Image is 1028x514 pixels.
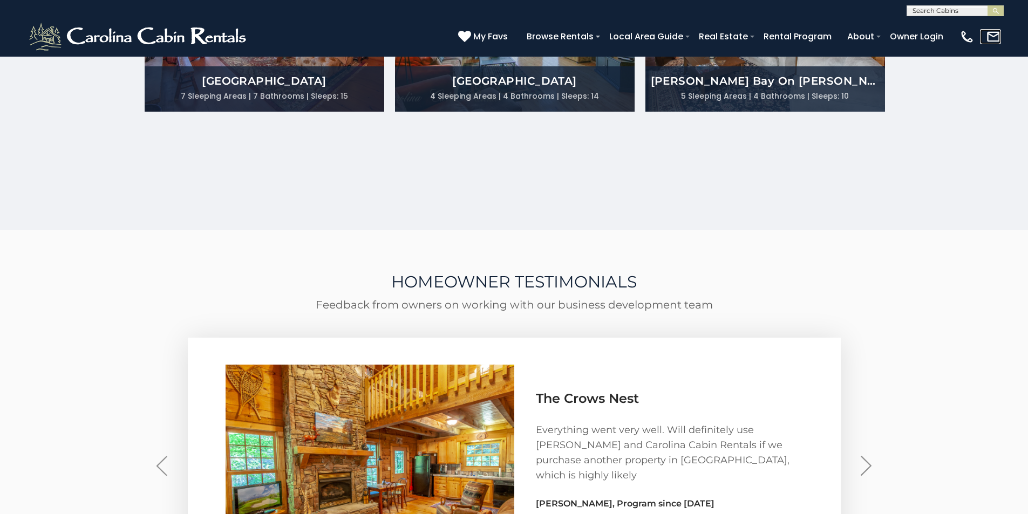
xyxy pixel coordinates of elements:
[70,230,958,291] h2: HOMEOWNER TESTIMONIALS
[861,456,872,476] img: arrow
[536,422,803,483] p: Everything went very well. Will definitely use [PERSON_NAME] and Carolina Cabin Rentals if we pur...
[849,442,884,490] button: Next
[253,88,309,104] li: 7 Bathrooms
[181,88,251,104] li: 7 Sleeping Areas
[430,88,501,104] li: 4 Sleeping Areas
[884,27,949,46] a: Owner Login
[395,73,635,88] h4: [GEOGRAPHIC_DATA]
[693,27,753,46] a: Real Estate
[145,442,180,490] button: Previous
[959,29,975,44] img: phone-regular-white.png
[753,88,809,104] li: 4 Bathrooms
[536,392,803,406] h3: The Crows Nest
[986,29,1001,44] img: mail-regular-white.png
[604,27,689,46] a: Local Area Guide
[645,73,885,88] h4: [PERSON_NAME] Bay on [PERSON_NAME] Lake
[27,20,251,53] img: White-1-2.png
[521,27,599,46] a: Browse Rentals
[842,27,880,46] a: About
[681,88,751,104] li: 5 Sleeping Areas
[473,30,508,43] span: My Favs
[561,88,599,104] li: Sleeps: 14
[812,88,849,104] li: Sleeps: 10
[758,27,837,46] a: Rental Program
[458,30,510,44] a: My Favs
[156,456,167,476] img: arrow
[145,73,384,88] h4: [GEOGRAPHIC_DATA]
[503,88,559,104] li: 4 Bathrooms
[311,88,348,104] li: Sleeps: 15
[269,299,760,311] p: Feedback from owners on working with our business development team
[536,499,803,509] h4: [PERSON_NAME], Program since [DATE]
